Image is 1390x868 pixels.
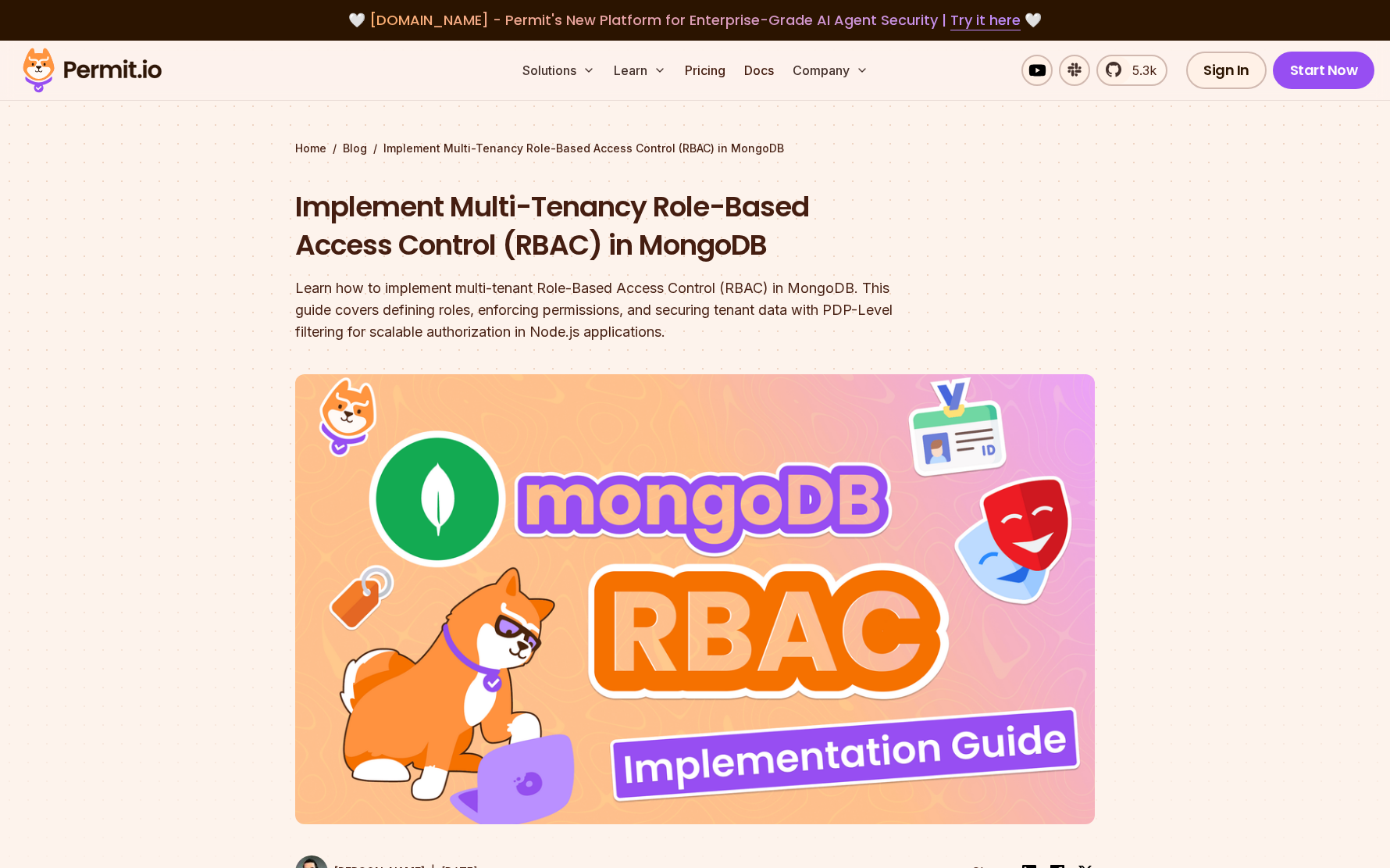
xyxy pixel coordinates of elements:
a: Try it here [950,10,1021,30]
a: Start Now [1273,52,1375,89]
button: Learn [608,55,672,86]
a: Docs [738,55,780,86]
a: Blog [343,141,367,156]
a: Home [295,141,326,156]
span: [DOMAIN_NAME] - Permit's New Platform for Enterprise-Grade AI Agent Security | [369,10,1021,30]
button: Company [786,55,875,86]
a: 5.3k [1096,55,1167,86]
img: Implement Multi-Tenancy Role-Based Access Control (RBAC) in MongoDB [295,374,1095,824]
div: Learn how to implement multi-tenant Role-Based Access Control (RBAC) in MongoDB. This guide cover... [295,277,895,343]
div: / / [295,141,1095,156]
div: 🤍 🤍 [37,9,1353,31]
a: Sign In [1186,52,1267,89]
span: 5.3k [1123,61,1157,80]
button: Solutions [516,55,601,86]
a: Pricing [679,55,732,86]
h1: Implement Multi-Tenancy Role-Based Access Control (RBAC) in MongoDB [295,188,895,265]
img: Permit logo [16,44,169,97]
